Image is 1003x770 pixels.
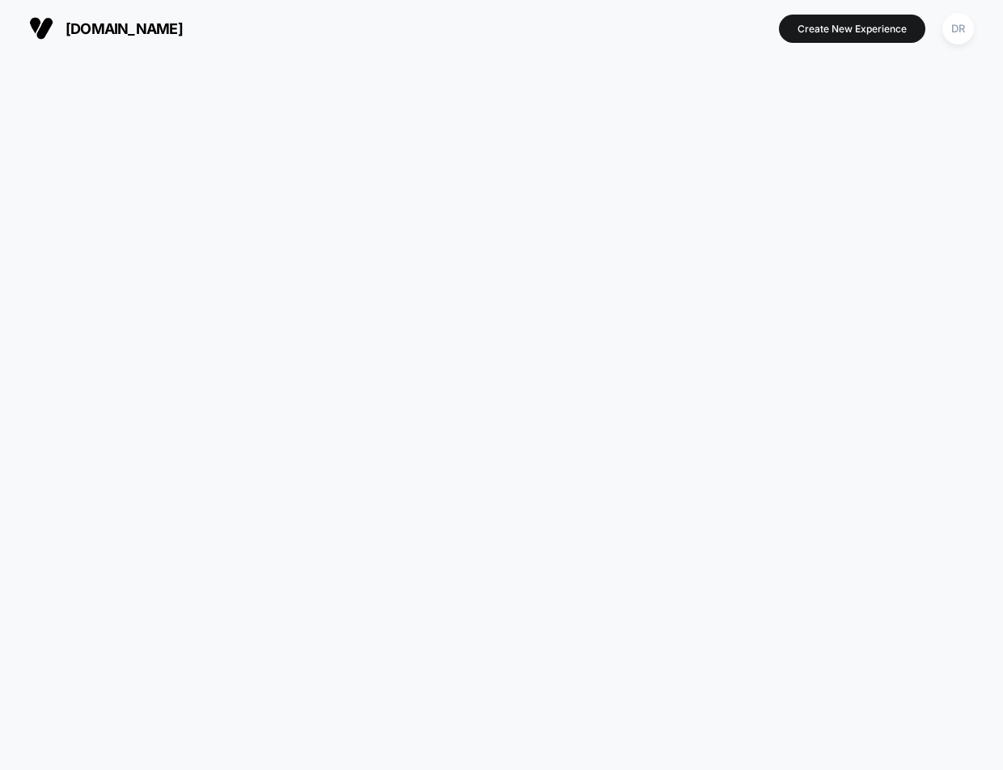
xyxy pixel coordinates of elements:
div: DR [942,13,974,44]
span: [DOMAIN_NAME] [66,20,183,37]
button: Create New Experience [779,15,925,43]
img: Visually logo [29,16,53,40]
button: DR [937,12,979,45]
button: [DOMAIN_NAME] [24,15,188,41]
